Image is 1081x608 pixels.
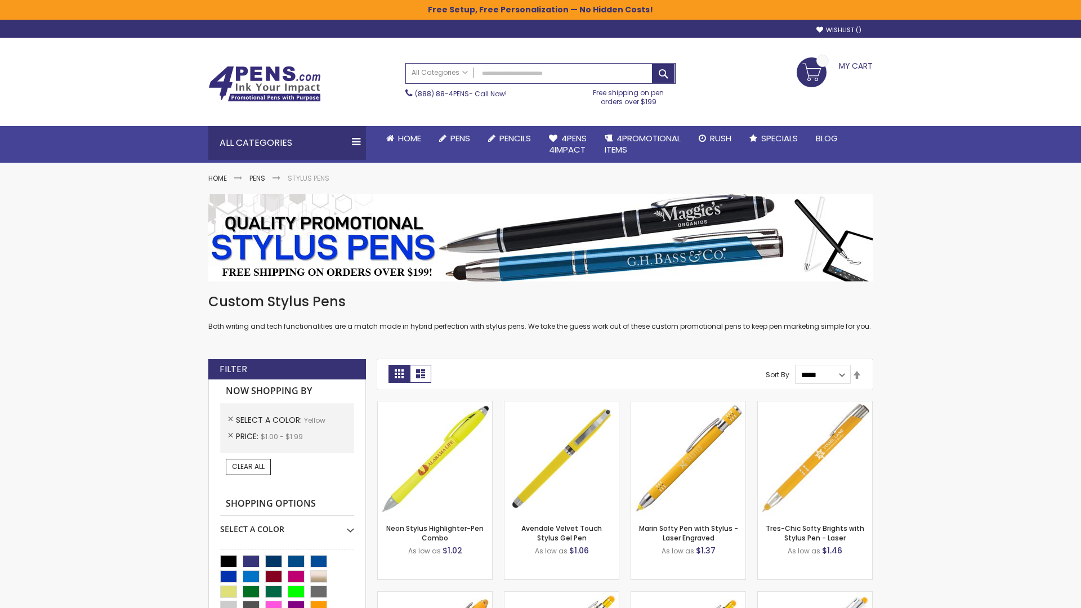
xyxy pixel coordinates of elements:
[479,126,540,151] a: Pencils
[386,524,484,542] a: Neon Stylus Highlighter-Pen Combo
[208,293,873,332] div: Both writing and tech functionalities are a match made in hybrid perfection with stylus pens. We ...
[582,84,676,106] div: Free shipping on pen orders over $199
[408,546,441,556] span: As low as
[226,459,271,475] a: Clear All
[499,132,531,144] span: Pencils
[304,415,325,425] span: Yellow
[521,524,602,542] a: Avendale Velvet Touch Stylus Gel Pen
[430,126,479,151] a: Pens
[236,414,304,426] span: Select A Color
[596,126,690,163] a: 4PROMOTIONALITEMS
[378,401,492,516] img: Neon Stylus Highlighter-Pen Combo-Yellow
[758,401,872,410] a: Tres-Chic Softy Brights with Stylus Pen - Laser-Yellow
[662,546,694,556] span: As low as
[639,524,738,542] a: Marin Softy Pen with Stylus - Laser Engraved
[504,401,619,410] a: Avendale Velvet Touch Stylus Gel Pen-Yellow
[816,26,861,34] a: Wishlist
[631,401,745,516] img: Marin Softy Pen with Stylus - Laser Engraved-Yellow
[232,462,265,471] span: Clear All
[569,545,589,556] span: $1.06
[740,126,807,151] a: Specials
[378,401,492,410] a: Neon Stylus Highlighter-Pen Combo-Yellow
[220,363,247,375] strong: Filter
[208,126,366,160] div: All Categories
[412,68,468,77] span: All Categories
[208,173,227,183] a: Home
[504,401,619,516] img: Avendale Velvet Touch Stylus Gel Pen-Yellow
[540,126,596,163] a: 4Pens4impact
[450,132,470,144] span: Pens
[822,545,842,556] span: $1.46
[249,173,265,183] a: Pens
[690,126,740,151] a: Rush
[378,591,492,601] a: Ellipse Softy Brights with Stylus Pen - Laser-Yellow
[220,516,354,535] div: Select A Color
[816,132,838,144] span: Blog
[208,66,321,102] img: 4Pens Custom Pens and Promotional Products
[377,126,430,151] a: Home
[766,524,864,542] a: Tres-Chic Softy Brights with Stylus Pen - Laser
[761,132,798,144] span: Specials
[220,492,354,516] strong: Shopping Options
[406,64,474,82] a: All Categories
[766,370,789,379] label: Sort By
[236,431,261,442] span: Price
[415,89,507,99] span: - Call Now!
[758,401,872,516] img: Tres-Chic Softy Brights with Stylus Pen - Laser-Yellow
[788,546,820,556] span: As low as
[535,546,568,556] span: As low as
[631,401,745,410] a: Marin Softy Pen with Stylus - Laser Engraved-Yellow
[696,545,716,556] span: $1.37
[443,545,462,556] span: $1.02
[220,379,354,403] strong: Now Shopping by
[549,132,587,155] span: 4Pens 4impact
[288,173,329,183] strong: Stylus Pens
[261,432,303,441] span: $1.00 - $1.99
[504,591,619,601] a: Phoenix Softy Brights with Stylus Pen - Laser-Yellow
[807,126,847,151] a: Blog
[415,89,469,99] a: (888) 88-4PENS
[208,293,873,311] h1: Custom Stylus Pens
[208,194,873,281] img: Stylus Pens
[398,132,421,144] span: Home
[631,591,745,601] a: Phoenix Softy Brights Gel with Stylus Pen - Laser-Yellow
[388,365,410,383] strong: Grid
[605,132,681,155] span: 4PROMOTIONAL ITEMS
[710,132,731,144] span: Rush
[758,591,872,601] a: Tres-Chic Softy with Stylus Top Pen - ColorJet-Yellow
